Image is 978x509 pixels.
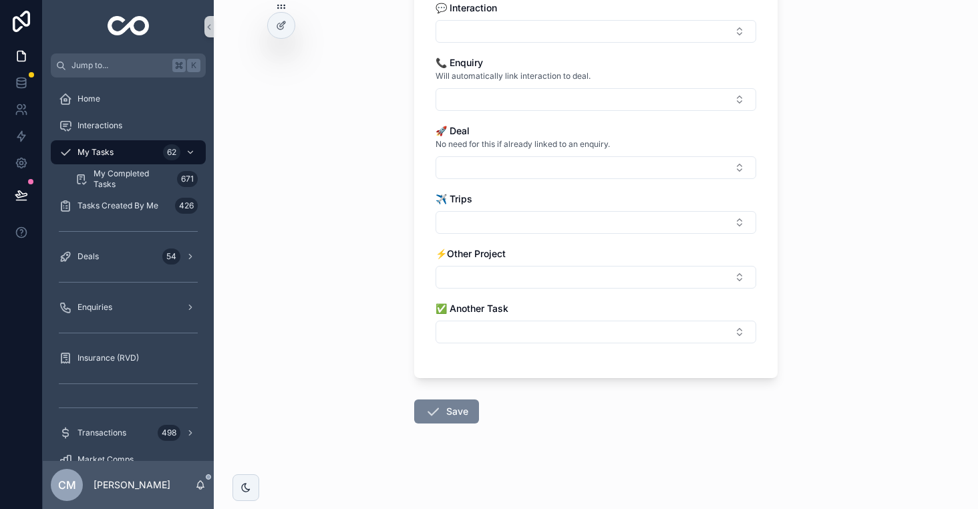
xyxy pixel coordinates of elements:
div: 54 [162,248,180,265]
span: No need for this if already linked to an enquiry. [436,139,610,150]
span: Tasks Created By Me [77,200,158,211]
a: Transactions498 [51,421,206,445]
span: Home [77,94,100,104]
a: Insurance (RVD) [51,346,206,370]
a: Enquiries [51,295,206,319]
button: Select Button [436,88,756,111]
div: 62 [163,144,180,160]
div: 426 [175,198,198,214]
p: [PERSON_NAME] [94,478,170,492]
a: Tasks Created By Me426 [51,194,206,218]
img: App logo [108,16,150,37]
span: ✅ Another Task [436,303,508,314]
button: Save [414,399,479,423]
span: 🚀 Deal [436,125,470,136]
a: Deals54 [51,244,206,269]
span: 💬 Interaction [436,2,497,13]
span: Will automatically link interaction to deal. [436,71,591,81]
button: Select Button [436,20,756,43]
span: Jump to... [71,60,167,71]
a: My Completed Tasks671 [67,167,206,191]
button: Select Button [436,321,756,343]
a: My Tasks62 [51,140,206,164]
span: Market Comps [77,454,134,465]
span: Transactions [77,428,126,438]
span: Interactions [77,120,122,131]
div: 671 [177,171,198,187]
button: Select Button [436,211,756,234]
button: Jump to...K [51,53,206,77]
a: Market Comps [51,448,206,472]
button: Select Button [436,156,756,179]
span: My Tasks [77,147,114,158]
span: Insurance (RVD) [77,353,139,363]
span: CM [58,477,76,493]
div: 498 [158,425,180,441]
span: Enquiries [77,302,112,313]
span: K [188,60,199,71]
span: ⚡️Other Project [436,248,506,259]
div: scrollable content [43,77,214,461]
span: 📞 Enquiry [436,57,483,68]
button: Select Button [436,266,756,289]
a: Home [51,87,206,111]
span: My Completed Tasks [94,168,172,190]
span: Deals [77,251,99,262]
a: Interactions [51,114,206,138]
span: ✈️ Trips [436,193,472,204]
